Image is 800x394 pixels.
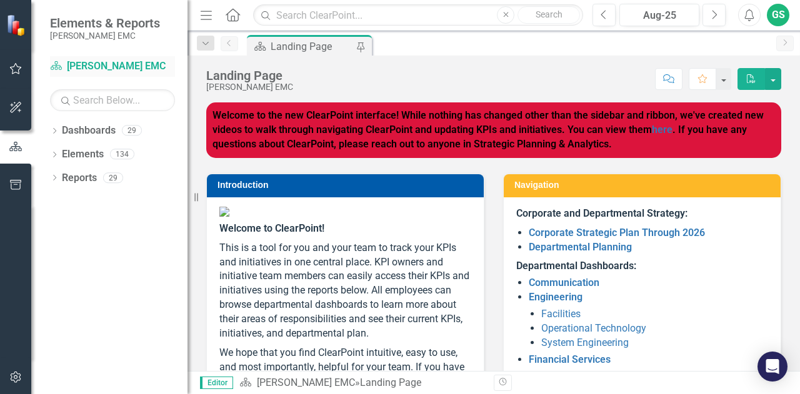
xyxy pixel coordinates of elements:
[206,82,293,92] div: [PERSON_NAME] EMC
[50,16,160,31] span: Elements & Reports
[50,31,160,41] small: [PERSON_NAME] EMC
[217,180,477,190] h3: Introduction
[757,352,787,382] div: Open Intercom Messenger
[6,14,28,36] img: ClearPoint Strategy
[50,89,175,111] input: Search Below...
[517,6,580,24] button: Search
[110,149,134,160] div: 134
[529,227,705,239] a: Corporate Strategic Plan Through 2026
[652,124,672,135] a: here
[219,242,469,339] span: This is a tool for you and your team to track your KPIs and initiatives in one central place. KPI...
[206,69,293,82] div: Landing Page
[619,4,699,26] button: Aug-25
[122,126,142,136] div: 29
[271,39,353,54] div: Landing Page
[200,377,233,389] span: Editor
[624,8,695,23] div: Aug-25
[541,322,646,334] a: Operational Technology
[212,109,764,150] strong: Welcome to the new ClearPoint interface! While nothing has changed other than the sidebar and rib...
[50,59,175,74] a: [PERSON_NAME] EMC
[239,376,484,390] div: »
[536,9,562,19] span: Search
[257,377,355,388] a: [PERSON_NAME] EMC
[541,370,637,382] a: Finance & Accounting
[514,180,774,190] h3: Navigation
[529,353,611,365] a: Financial Services
[541,337,629,348] a: System Engineering
[529,277,599,288] a: Communication
[62,124,116,138] a: Dashboards
[767,4,789,26] button: GS
[219,207,471,217] img: Jackson%20EMC%20high_res%20v2.png
[62,147,104,162] a: Elements
[529,291,582,303] a: Engineering
[516,260,636,272] strong: Departmental Dashboards:
[253,4,583,26] input: Search ClearPoint...
[219,222,324,234] span: Welcome to ClearPoint!
[62,171,97,185] a: Reports
[541,308,581,320] a: Facilities
[529,241,632,253] a: Departmental Planning
[360,377,421,388] div: Landing Page
[103,172,123,183] div: 29
[516,207,687,219] strong: Corporate and Departmental Strategy:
